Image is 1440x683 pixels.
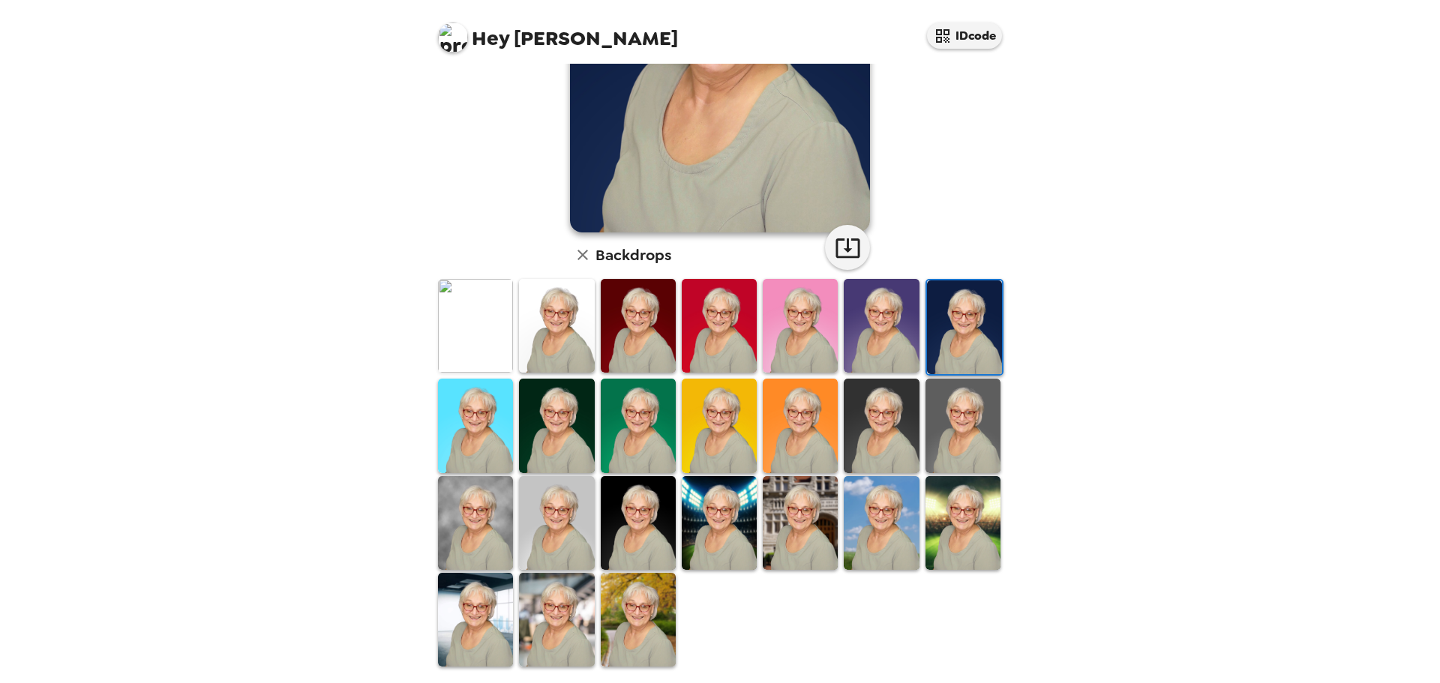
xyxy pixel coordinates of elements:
[595,243,671,267] h6: Backdrops
[438,22,468,52] img: profile pic
[438,279,513,373] img: Original
[472,25,509,52] span: Hey
[927,22,1002,49] button: IDcode
[438,15,678,49] span: [PERSON_NAME]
